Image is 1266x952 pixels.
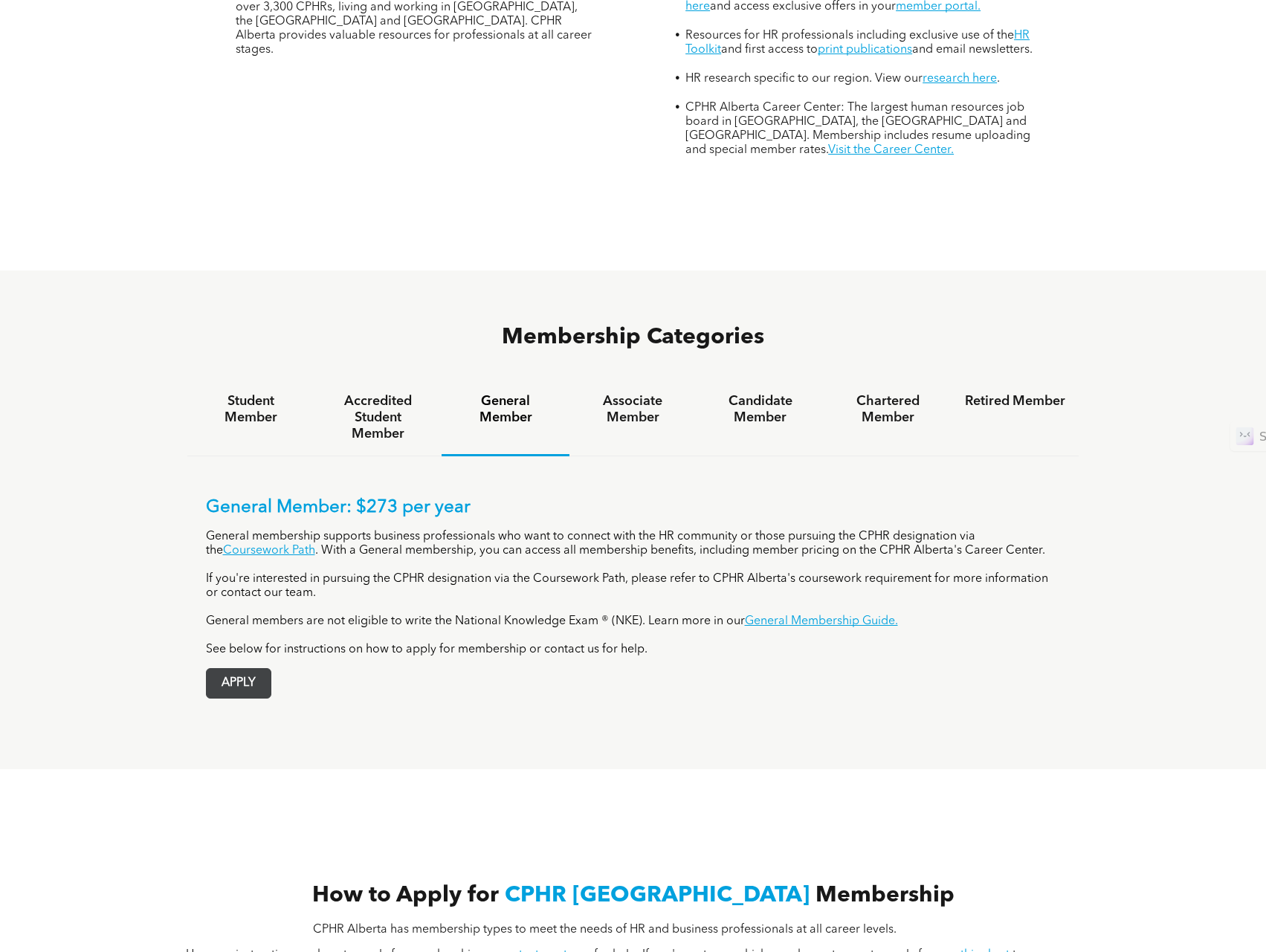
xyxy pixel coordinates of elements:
[505,884,810,907] span: CPHR [GEOGRAPHIC_DATA]
[896,1,981,13] a: member portal.
[818,44,912,56] a: print publications
[838,393,938,426] h4: Chartered Member
[206,615,1061,629] p: General members are not eligible to write the National Knowledge Exam ® (NKE). Learn more in our
[828,144,954,156] a: Visit the Career Center.
[206,530,1061,558] p: General membership supports business professionals who want to connect with the HR community or t...
[583,393,683,426] h4: Associate Member
[710,393,810,426] h4: Candidate Member
[685,102,1030,156] span: CPHR Alberta Career Center: The largest human resources job board in [GEOGRAPHIC_DATA], the [GEOG...
[206,572,1061,600] p: If you're interested in pursuing the CPHR designation via the Coursework Path, please refer to CP...
[912,44,1033,56] span: and email newsletters.
[207,669,271,698] span: APPLY
[923,73,997,85] a: research here
[502,326,764,349] span: Membership Categories
[223,545,315,557] a: Coursework Path
[710,1,896,13] span: and access exclusive offers in your
[816,884,955,907] span: Membership
[685,73,923,85] span: HR research specific to our region. View our
[685,30,1014,42] span: Resources for HR professionals including exclusive use of the
[206,643,1061,657] p: See below for instructions on how to apply for membership or contact us for help.
[965,393,1065,409] h4: Retired Member
[721,44,818,56] span: and first access to
[201,393,301,426] h4: Student Member
[745,615,898,627] a: General Membership Guide.
[206,497,1061,519] p: General Member: $273 per year
[685,30,1030,56] a: HR Toolkit
[312,884,499,907] span: How to Apply for
[313,924,897,936] span: CPHR Alberta has membership types to meet the needs of HR and business professionals at all caree...
[328,393,428,442] h4: Accredited Student Member
[455,393,555,426] h4: General Member
[997,73,1000,85] span: .
[206,668,271,699] a: APPLY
